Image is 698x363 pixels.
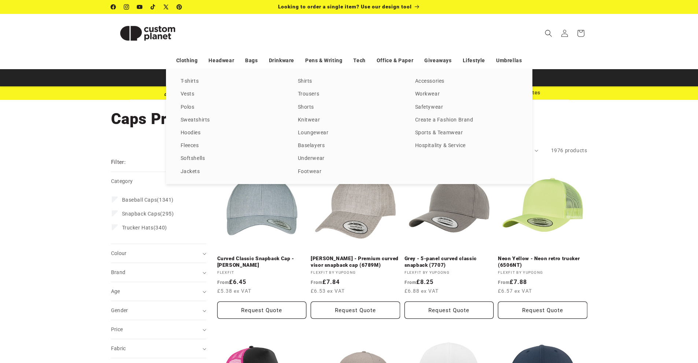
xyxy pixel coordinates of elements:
[572,284,698,363] iframe: Chat Widget
[181,115,283,125] a: Sweatshirts
[415,115,518,125] a: Create a Fashion Brand
[111,263,206,282] summary: Brand (0 selected)
[181,128,283,138] a: Hoodies
[111,345,126,351] span: Fabric
[298,102,400,112] a: Shorts
[415,76,518,86] a: Accessories
[245,54,258,67] a: Bags
[208,54,234,67] a: Headwear
[424,54,451,67] a: Giveaways
[176,54,198,67] a: Clothing
[108,14,187,52] a: Custom Planet
[298,141,400,151] a: Baselayers
[463,54,485,67] a: Lifestyle
[111,326,123,332] span: Price
[122,210,174,217] span: (295)
[415,141,518,151] a: Hospitality & Service
[377,54,413,67] a: Office & Paper
[181,141,283,151] a: Fleeces
[311,302,400,319] button: Request Quote
[298,128,400,138] a: Loungewear
[269,54,294,67] a: Drinkware
[111,282,206,301] summary: Age (0 selected)
[278,4,412,10] span: Looking to order a single item? Use our design tool
[217,302,307,319] button: Request Quote
[311,255,400,268] a: [PERSON_NAME] - Premium curved visor snapback cap (6789M)
[415,89,518,99] a: Workwear
[111,250,127,256] span: Colour
[111,301,206,320] summary: Gender (0 selected)
[498,255,587,268] a: Neon Yellow - Neon retro trucker (6506NT)
[298,115,400,125] a: Knitwear
[122,211,160,217] span: Snapback Caps
[498,302,587,319] button: Request Quote
[122,224,167,231] span: (340)
[305,54,342,67] a: Pens & Writing
[111,244,206,263] summary: Colour (0 selected)
[298,167,400,177] a: Footwear
[122,225,154,231] span: Trucker Hats
[111,339,206,358] summary: Fabric (0 selected)
[111,307,128,313] span: Gender
[298,76,400,86] a: Shirts
[405,255,494,268] a: Grey - 5-panel curved classic snapback (7707)
[122,197,157,203] span: Baseball Caps
[540,25,557,41] summary: Search
[217,255,307,268] a: Curved Classic Snapback Cap - [PERSON_NAME]
[181,76,283,86] a: T-shirts
[496,54,522,67] a: Umbrellas
[405,302,494,319] button: Request Quote
[181,167,283,177] a: Jackets
[415,102,518,112] a: Safetywear
[298,154,400,164] a: Underwear
[298,89,400,99] a: Trousers
[122,197,174,203] span: (1341)
[111,17,184,50] img: Custom Planet
[111,269,126,275] span: Brand
[353,54,365,67] a: Tech
[181,102,283,112] a: Polos
[181,89,283,99] a: Vests
[111,288,120,294] span: Age
[111,320,206,339] summary: Price
[181,154,283,164] a: Softshells
[415,128,518,138] a: Sports & Teamwear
